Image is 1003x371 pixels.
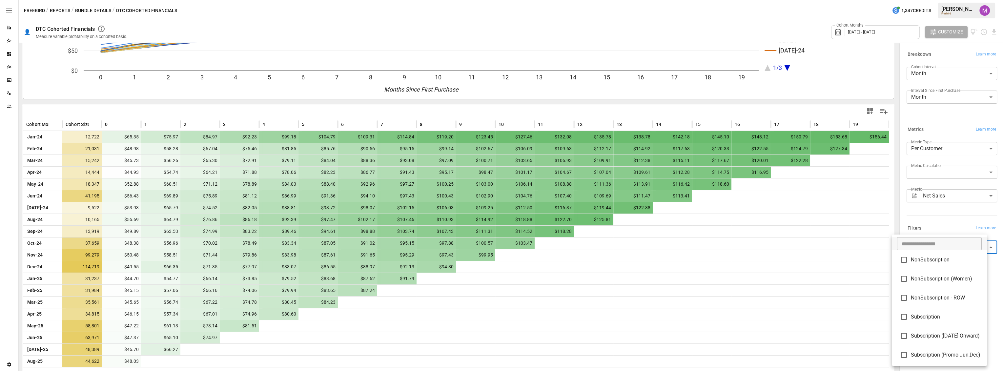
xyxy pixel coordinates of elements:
[911,351,982,359] span: Subscription (Promo Jun,Dec)
[911,294,982,302] span: NonSubscription - ROW
[911,256,982,264] span: NonSubscription
[911,332,982,340] span: Subscription ([DATE] Onward)
[911,275,982,283] span: NonSubscription (Women)
[911,313,982,321] span: Subscription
